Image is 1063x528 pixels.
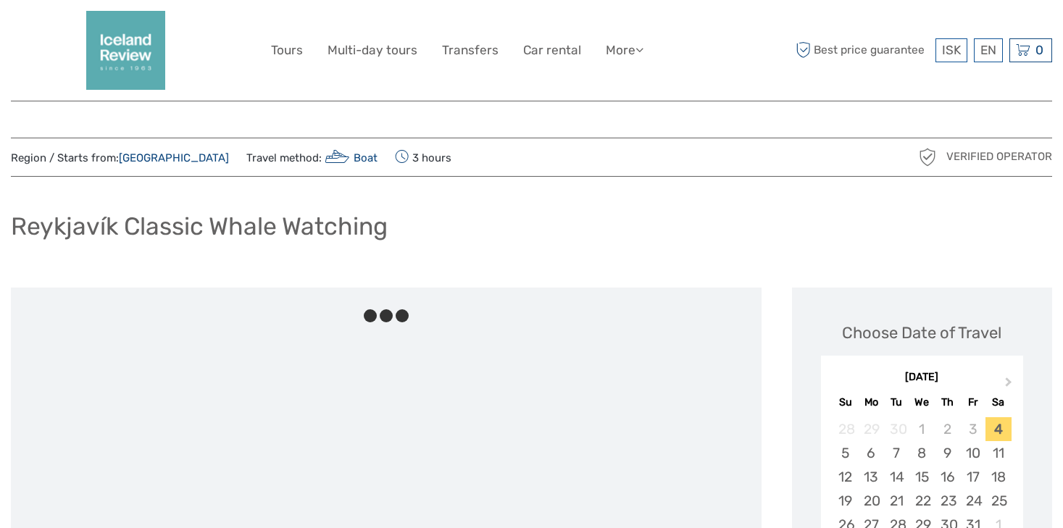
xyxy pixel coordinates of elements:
div: Choose Date of Travel [842,322,1001,344]
div: Choose Friday, October 17th, 2025 [960,465,985,489]
div: Not available Thursday, October 2nd, 2025 [935,417,960,441]
div: Choose Thursday, October 16th, 2025 [935,465,960,489]
img: 2352-2242c590-57d0-4cbf-9375-f685811e12ac_logo_big.png [86,11,165,90]
a: Tours [271,40,303,61]
div: Choose Thursday, October 23rd, 2025 [935,489,960,513]
span: Travel method: [246,147,378,167]
div: Not available Wednesday, October 1st, 2025 [909,417,935,441]
a: Car rental [523,40,581,61]
div: Choose Sunday, October 19th, 2025 [833,489,858,513]
div: Choose Friday, October 10th, 2025 [960,441,985,465]
div: Choose Wednesday, October 22nd, 2025 [909,489,935,513]
div: Choose Sunday, October 12th, 2025 [833,465,858,489]
span: Verified Operator [946,149,1052,164]
span: Best price guarantee [792,38,932,62]
div: Fr [960,393,985,412]
div: Choose Tuesday, October 14th, 2025 [884,465,909,489]
img: verified_operator_grey_128.png [916,146,939,169]
div: EN [974,38,1003,62]
div: Tu [884,393,909,412]
a: Transfers [442,40,499,61]
div: Choose Tuesday, October 21st, 2025 [884,489,909,513]
div: Not available Friday, October 3rd, 2025 [960,417,985,441]
span: 0 [1033,43,1046,57]
div: Th [935,393,960,412]
div: Choose Monday, October 13th, 2025 [858,465,883,489]
span: Region / Starts from: [11,151,229,166]
div: Choose Friday, October 24th, 2025 [960,489,985,513]
a: [GEOGRAPHIC_DATA] [119,151,229,164]
div: Choose Wednesday, October 15th, 2025 [909,465,935,489]
div: Choose Saturday, October 11th, 2025 [985,441,1011,465]
div: Mo [858,393,883,412]
div: Choose Saturday, October 4th, 2025 [985,417,1011,441]
span: 3 hours [395,147,451,167]
div: Su [833,393,858,412]
span: ISK [942,43,961,57]
div: Sa [985,393,1011,412]
div: Choose Tuesday, October 7th, 2025 [884,441,909,465]
div: Choose Sunday, October 5th, 2025 [833,441,858,465]
div: [DATE] [821,370,1023,385]
div: Not available Sunday, September 28th, 2025 [833,417,858,441]
div: Choose Monday, October 20th, 2025 [858,489,883,513]
a: Multi-day tours [328,40,417,61]
div: Choose Saturday, October 25th, 2025 [985,489,1011,513]
div: Not available Monday, September 29th, 2025 [858,417,883,441]
button: Next Month [999,374,1022,397]
div: We [909,393,935,412]
div: Choose Monday, October 6th, 2025 [858,441,883,465]
a: More [606,40,643,61]
div: Choose Wednesday, October 8th, 2025 [909,441,935,465]
div: Choose Thursday, October 9th, 2025 [935,441,960,465]
a: Boat [322,151,378,164]
div: Choose Saturday, October 18th, 2025 [985,465,1011,489]
h1: Reykjavík Classic Whale Watching [11,211,388,241]
div: Not available Tuesday, September 30th, 2025 [884,417,909,441]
